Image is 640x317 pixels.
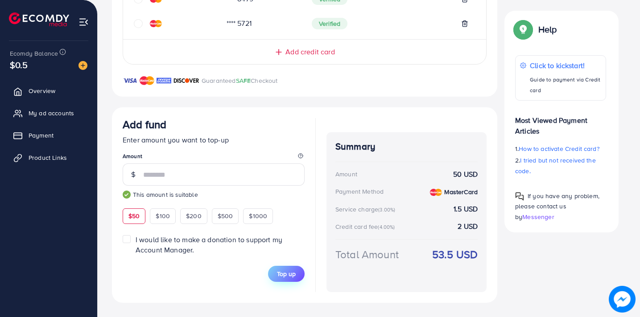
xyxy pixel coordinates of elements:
span: I would like to make a donation to support my Account Manager. [136,235,282,255]
span: $200 [186,211,202,220]
img: image [78,61,87,70]
span: Ecomdy Balance [10,49,58,58]
div: Payment Method [335,187,384,196]
strong: 1.5 USD [454,204,478,214]
p: Help [538,24,557,35]
img: Popup guide [515,21,531,37]
p: 2. [515,155,606,176]
p: Most Viewed Payment Articles [515,108,606,136]
p: 1. [515,143,606,154]
span: Payment [29,131,54,140]
div: Total Amount [335,247,399,262]
h4: Summary [335,141,478,152]
img: brand [173,75,199,86]
img: Popup guide [515,192,524,201]
span: Top up [277,269,296,278]
span: Product Links [29,153,67,162]
strong: 2 USD [458,221,478,232]
a: My ad accounts [7,104,91,122]
img: brand [157,75,171,86]
svg: circle [134,19,143,28]
img: credit [150,20,162,27]
span: $1000 [249,211,267,220]
span: If you have any problem, please contact us by [515,191,599,221]
img: image [611,288,634,311]
span: $500 [218,211,233,220]
strong: 50 USD [453,169,478,179]
div: Credit card fee [335,222,398,231]
span: $50 [128,211,140,220]
div: Service charge [335,205,398,214]
small: (3.00%) [378,206,395,213]
img: brand [123,75,137,86]
strong: 53.5 USD [432,247,478,262]
span: Overview [29,86,55,95]
strong: MasterCard [444,187,478,196]
span: Verified [312,18,347,29]
legend: Amount [123,152,305,163]
img: logo [9,12,69,26]
p: Enter amount you want to top-up [123,134,305,145]
span: Messenger [522,212,554,221]
span: Add credit card [285,47,334,57]
img: brand [140,75,154,86]
small: This amount is suitable [123,190,305,199]
a: Product Links [7,149,91,167]
a: Overview [7,82,91,100]
span: My ad accounts [29,109,74,118]
span: How to activate Credit card? [519,144,599,153]
span: $100 [156,211,170,220]
img: credit [430,189,442,196]
div: Amount [335,170,357,179]
img: guide [123,191,131,199]
p: Click to kickstart! [530,60,601,71]
p: Guaranteed Checkout [202,75,278,86]
span: $0.5 [10,58,28,71]
img: menu [78,17,89,27]
span: I tried but not received the code. [515,156,596,175]
span: SAFE [236,76,251,85]
p: Guide to payment via Credit card [530,74,601,96]
button: Top up [268,266,305,282]
small: (4.00%) [378,224,395,231]
a: Payment [7,126,91,144]
h3: Add fund [123,118,166,131]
